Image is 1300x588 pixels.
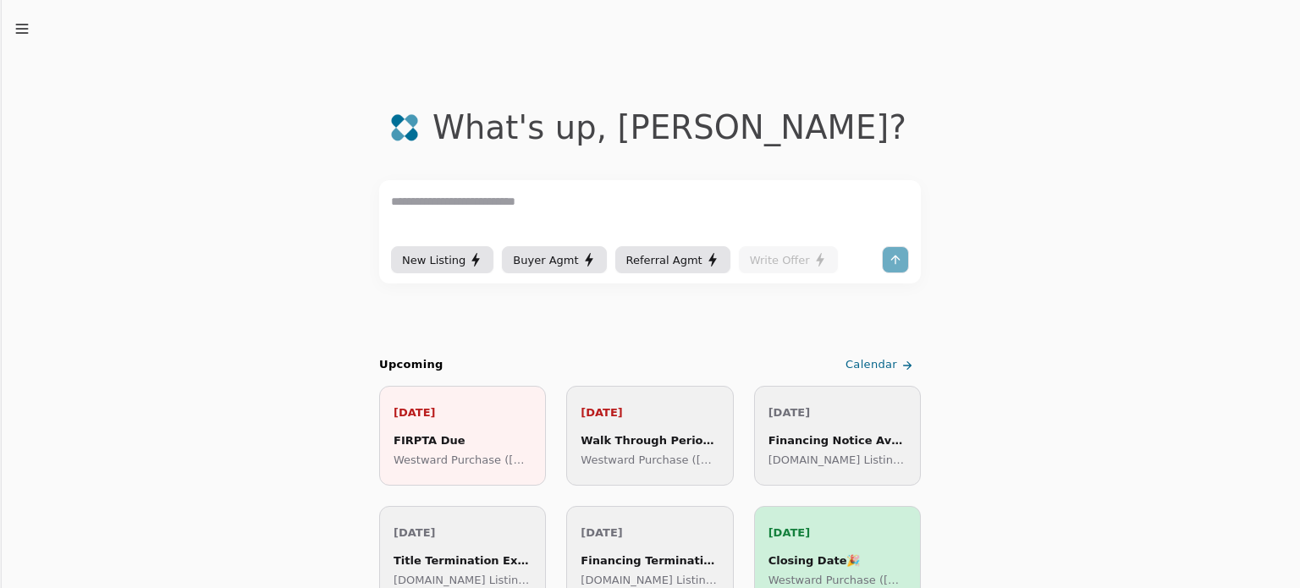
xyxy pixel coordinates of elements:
p: Westward Purchase ([GEOGRAPHIC_DATA]) [581,451,719,469]
p: [DATE] [581,524,719,541]
p: [DATE] [394,524,532,541]
span: Buyer Agmt [513,251,578,269]
h2: Upcoming [379,356,443,374]
div: Closing Date 🎉 [768,552,906,569]
span: Referral Agmt [626,251,702,269]
div: Financing Notice Available [768,431,906,449]
button: Buyer Agmt [502,246,606,273]
p: Westward Purchase ([GEOGRAPHIC_DATA]) [394,451,532,469]
p: [DATE] [768,524,906,541]
div: Title Termination Expires [394,552,532,569]
div: New Listing [402,251,482,269]
a: [DATE]FIRPTA DueWestward Purchase ([GEOGRAPHIC_DATA]) [379,386,546,486]
p: [DOMAIN_NAME] Listing ([GEOGRAPHIC_DATA]) [768,451,906,469]
div: FIRPTA Due [394,431,532,449]
div: Financing Termination Deadline [581,552,719,569]
a: [DATE]Financing Notice Available[DOMAIN_NAME] Listing ([GEOGRAPHIC_DATA]) [754,386,921,486]
button: Referral Agmt [615,246,730,273]
a: [DATE]Walk Through Period BeginsWestward Purchase ([GEOGRAPHIC_DATA]) [566,386,733,486]
p: [DATE] [768,404,906,421]
button: New Listing [391,246,493,273]
div: What's up , [PERSON_NAME] ? [432,108,906,146]
img: logo [390,113,419,142]
p: [DATE] [581,404,719,421]
a: Calendar [842,351,921,379]
div: Walk Through Period Begins [581,431,719,449]
span: Calendar [846,356,897,374]
p: [DATE] [394,404,532,421]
